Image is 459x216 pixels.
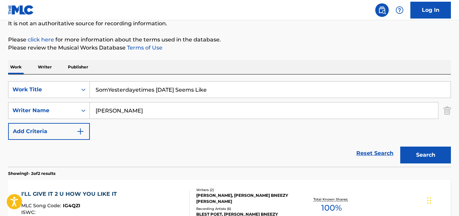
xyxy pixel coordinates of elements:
a: Terms of Use [126,44,162,51]
img: search [378,6,386,14]
a: Public Search [375,3,389,17]
img: Delete Criterion [443,102,451,119]
div: Drag [427,190,431,211]
div: Writers ( 2 ) [196,187,295,192]
p: Total Known Shares: [313,197,350,202]
p: Work [8,60,24,74]
p: Publisher [66,60,90,74]
div: [PERSON_NAME], [PERSON_NAME] BNEEZY [PERSON_NAME] [196,192,295,205]
div: Recording Artists ( 6 ) [196,206,295,211]
button: Search [400,147,451,163]
div: Writer Name [12,106,73,115]
form: Search Form [8,81,451,167]
span: MLC Song Code : [21,203,63,209]
p: Please for more information about the terms used in the database. [8,36,451,44]
span: ISWC : [21,209,37,215]
span: IG4QZI [63,203,80,209]
div: Help [393,3,406,17]
span: 100 % [321,202,342,214]
p: Showing 1 - 2 of 2 results [8,171,55,177]
p: It is not an authoritative source for recording information. [8,20,451,28]
a: Reset Search [353,146,397,161]
img: help [396,6,404,14]
iframe: Chat Widget [425,184,459,216]
p: Please review the Musical Works Database [8,44,451,52]
div: Work Title [12,86,73,94]
img: MLC Logo [8,5,34,15]
div: I'LL GIVE IT 2 U HOW YOU LIKE IT [21,190,120,198]
button: Add Criteria [8,123,90,140]
a: Log In [410,2,451,19]
p: Writer [36,60,54,74]
img: 9d2ae6d4665cec9f34b9.svg [76,127,84,135]
a: click here [28,36,54,43]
